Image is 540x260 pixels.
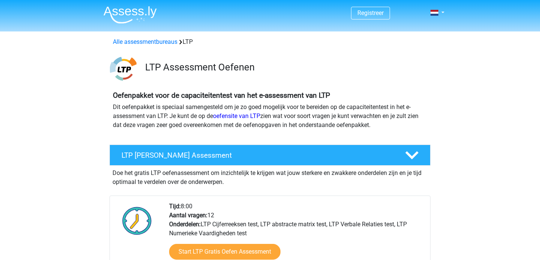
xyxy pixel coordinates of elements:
h4: LTP [PERSON_NAME] Assessment [121,151,393,160]
b: Tijd: [169,203,181,210]
img: Klok [118,202,156,239]
div: LTP [110,37,430,46]
a: Registreer [357,9,384,16]
img: ltp.png [110,55,136,82]
p: Dit oefenpakket is speciaal samengesteld om je zo goed mogelijk voor te bereiden op de capaciteit... [113,103,427,130]
img: Assessly [103,6,157,24]
b: Onderdelen: [169,221,201,228]
a: oefensite van LTP [213,112,260,120]
a: LTP [PERSON_NAME] Assessment [106,145,433,166]
h3: LTP Assessment Oefenen [145,61,424,73]
div: Doe het gratis LTP oefenassessment om inzichtelijk te krijgen wat jouw sterkere en zwakkere onder... [109,166,430,187]
a: Start LTP Gratis Oefen Assessment [169,244,280,260]
b: Oefenpakket voor de capaciteitentest van het e-assessment van LTP [113,91,330,100]
a: Alle assessmentbureaus [113,38,177,45]
b: Aantal vragen: [169,212,207,219]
